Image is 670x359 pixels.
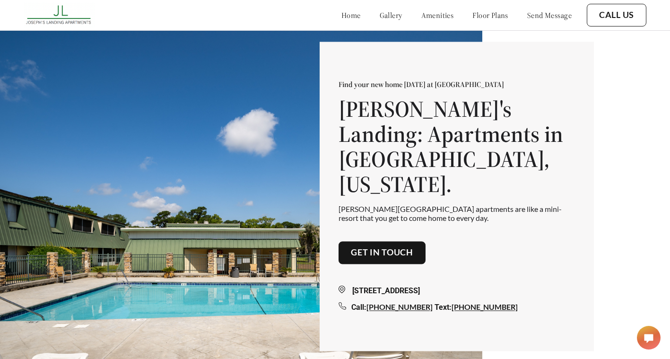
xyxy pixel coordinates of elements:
div: [STREET_ADDRESS] [339,285,575,297]
a: send message [527,10,572,20]
img: josephs_landing_logo.png [24,2,95,28]
p: [PERSON_NAME][GEOGRAPHIC_DATA] apartments are like a mini-resort that you get to come home to eve... [339,204,575,222]
span: Text: [435,303,452,312]
a: home [341,10,361,20]
a: floor plans [472,10,508,20]
p: Find your new home [DATE] at [GEOGRAPHIC_DATA] [339,80,575,89]
span: Call: [351,303,366,312]
h1: [PERSON_NAME]'s Landing: Apartments in [GEOGRAPHIC_DATA], [US_STATE]. [339,97,575,197]
a: gallery [380,10,402,20]
a: [PHONE_NUMBER] [366,302,433,311]
a: [PHONE_NUMBER] [452,302,518,311]
button: Get in touch [339,241,426,264]
button: Call Us [587,4,646,26]
a: Call Us [599,10,634,20]
a: Get in touch [351,247,413,258]
a: amenities [421,10,454,20]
